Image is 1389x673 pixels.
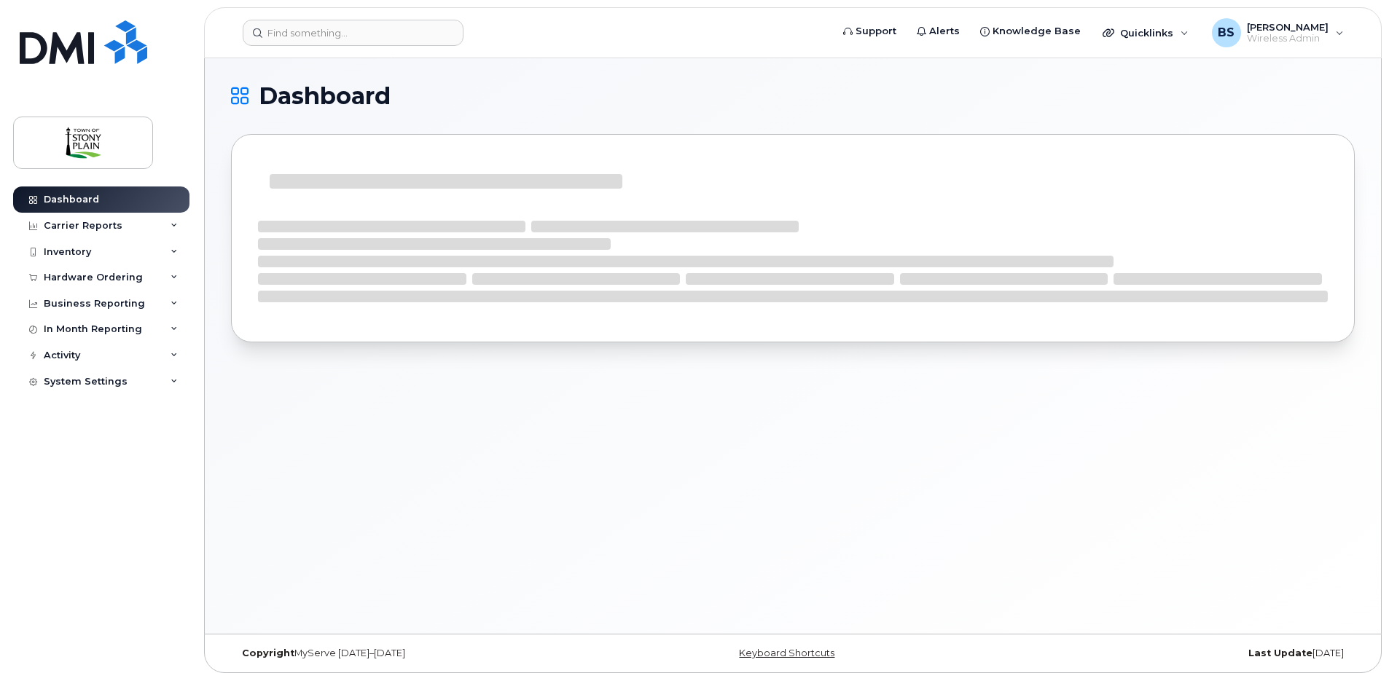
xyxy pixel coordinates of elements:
div: [DATE] [980,648,1355,659]
span: Dashboard [259,85,391,107]
div: MyServe [DATE]–[DATE] [231,648,606,659]
a: Keyboard Shortcuts [739,648,834,658]
strong: Last Update [1248,648,1312,658]
strong: Copyright [242,648,294,658]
